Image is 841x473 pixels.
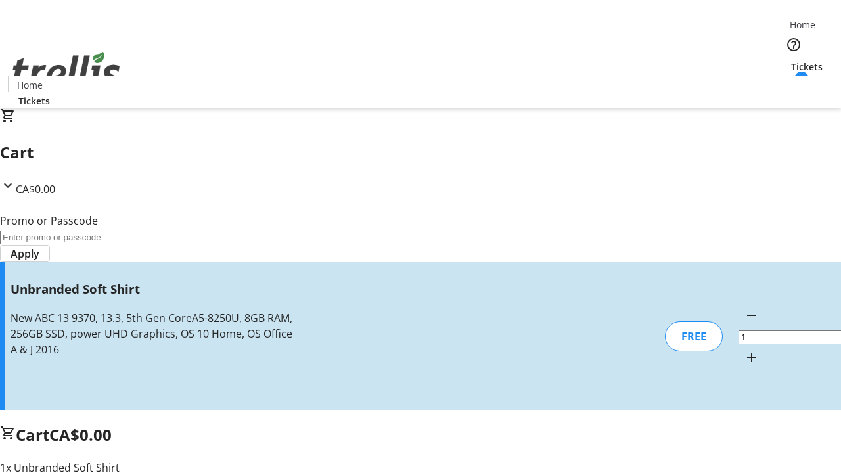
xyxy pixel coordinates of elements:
span: Apply [11,246,39,261]
span: Home [790,18,815,32]
button: Help [781,32,807,58]
a: Home [9,78,51,92]
span: CA$0.00 [49,424,112,445]
span: Tickets [791,60,823,74]
a: Home [781,18,823,32]
span: CA$0.00 [16,182,55,196]
span: Tickets [18,94,50,108]
a: Tickets [781,60,833,74]
img: Orient E2E Organization nSBodVTfVw's Logo [8,37,125,103]
h3: Unbranded Soft Shirt [11,280,298,298]
button: Increment by one [739,344,765,371]
div: New ABC 13 9370, 13.3, 5th Gen CoreA5-8250U, 8GB RAM, 256GB SSD, power UHD Graphics, OS 10 Home, ... [11,310,298,357]
button: Decrement by one [739,302,765,328]
a: Tickets [8,94,60,108]
div: FREE [665,321,723,351]
button: Cart [781,74,807,100]
span: Home [17,78,43,92]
